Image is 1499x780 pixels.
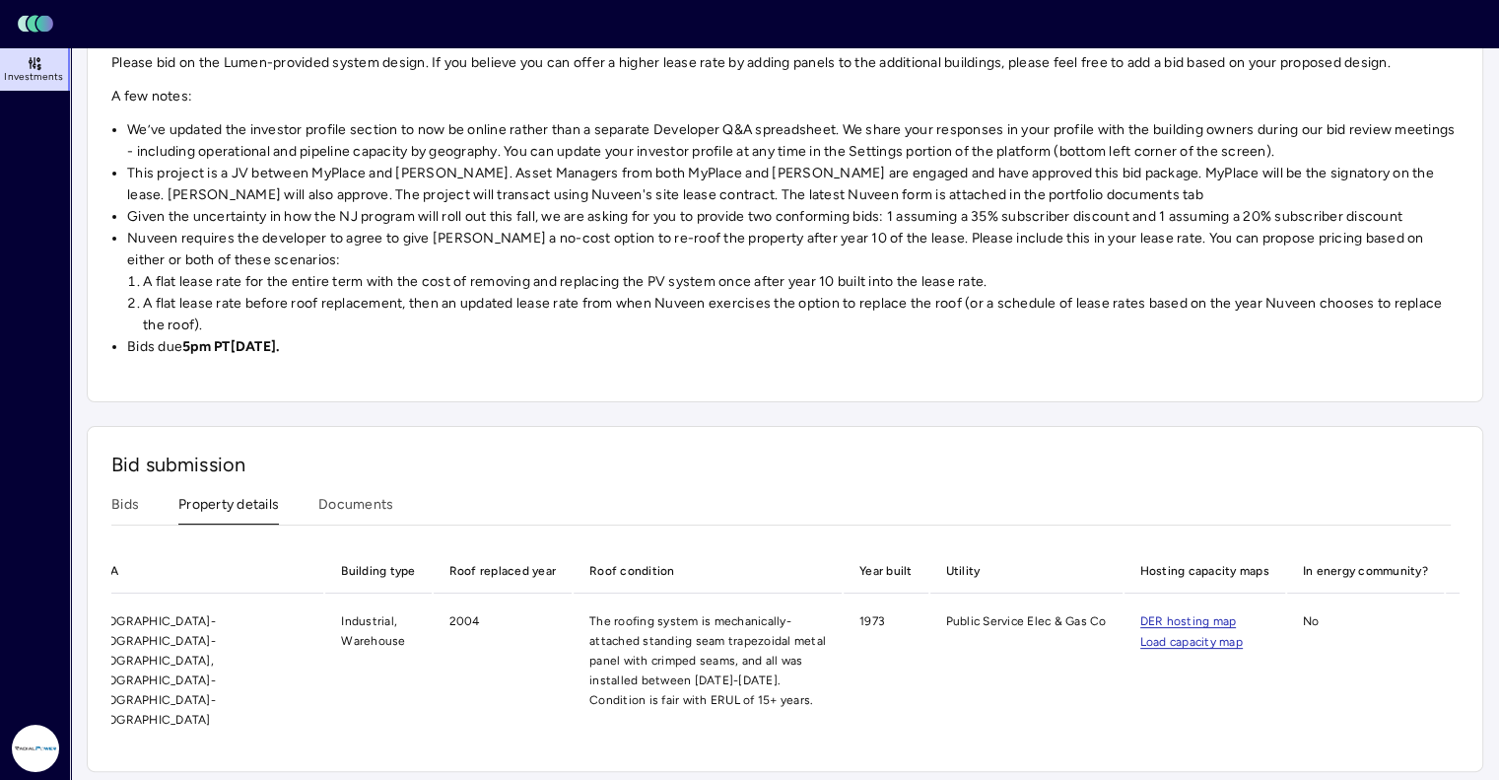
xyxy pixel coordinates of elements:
[930,596,1123,745] td: Public Service Elec & Gas Co
[1140,615,1237,628] a: DER hosting map
[12,725,59,772] img: Radial Power
[325,596,431,745] td: Industrial, Warehouse
[71,549,323,594] th: CBSA
[143,271,1459,293] li: A flat lease rate for the entire term with the cost of removing and replacing the PV system once ...
[930,549,1123,594] th: Utility
[325,549,431,594] th: Building type
[71,596,323,745] td: [GEOGRAPHIC_DATA]-[GEOGRAPHIC_DATA]-[GEOGRAPHIC_DATA], [GEOGRAPHIC_DATA]-[GEOGRAPHIC_DATA]-[GEOGR...
[1287,549,1444,594] th: In energy community?
[111,453,245,476] span: Bid submission
[574,549,842,594] th: Roof condition
[1124,549,1285,594] th: Hosting capacity maps
[589,611,826,710] div: The roofing system is mechanically-attached standing seam trapezoidal metal panel with crimped se...
[127,228,1459,336] li: Nuveen requires the developer to agree to give [PERSON_NAME] a no-cost option to re-roof the prop...
[1140,636,1243,649] a: Load capacity map
[111,494,139,525] button: Bids
[318,494,393,525] button: Documents
[111,52,1459,74] p: Please bid on the Lumen-provided system design. If you believe you can offer a higher lease rate ...
[127,163,1459,206] li: This project is a JV between MyPlace and [PERSON_NAME]. Asset Managers from both MyPlace and [PER...
[111,86,1459,107] p: A few notes:
[434,596,573,745] td: 2004
[434,549,573,594] th: Roof replaced year
[127,119,1459,163] li: We’ve updated the investor profile section to now be online rather than a separate Developer Q&A ...
[4,71,63,83] span: Investments
[143,293,1459,336] li: A flat lease rate before roof replacement, then an updated lease rate from when Nuveen exercises ...
[182,338,279,355] strong: 5pm PT[DATE].
[127,336,1459,358] li: Bids due
[127,206,1459,228] li: Given the uncertainty in how the NJ program will roll out this fall, we are asking for you to pro...
[178,494,279,525] button: Property details
[844,596,928,745] td: 1973
[1287,596,1444,745] td: No
[844,549,928,594] th: Year built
